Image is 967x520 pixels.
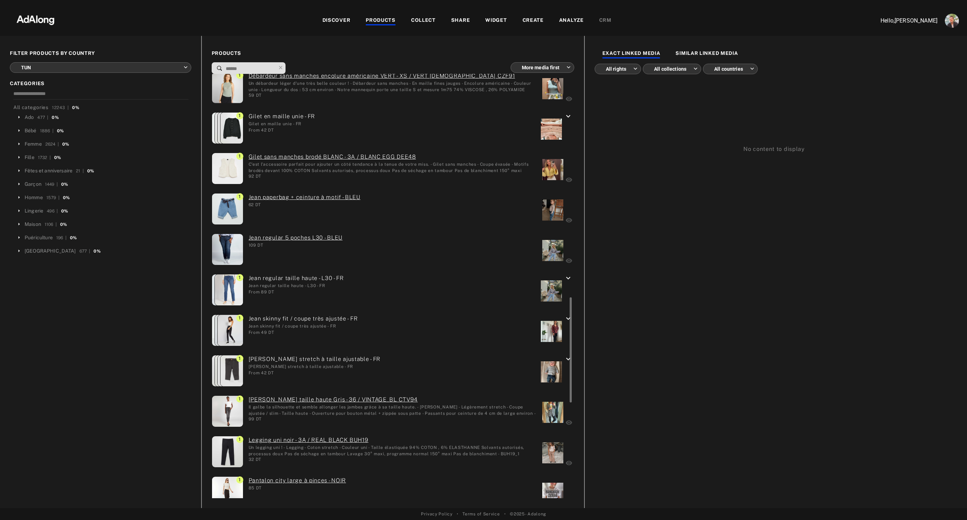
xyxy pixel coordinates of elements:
img: BUH19_1_ZC1.jpg [212,436,243,467]
div: 1449 | [45,181,58,188]
img: CPI54_10_ZC1.jpg [212,113,243,144]
div: Un legging uni ! - Legging - Coton stretch - Couleur uni - Taille élastiquée 94% COTON , 6% ELAST... [249,444,537,456]
div: 0% [61,208,68,214]
div: From 49 DT [249,329,358,336]
div: 92 DT [249,173,537,179]
img: DNX60_1_ZC1.jpg [212,477,243,508]
div: 0% [52,114,58,121]
span: 1 [236,315,243,322]
div: 2624 | [45,141,59,147]
a: (ada-kiabi-2629) Legging uni noir - 3A / REAL BLACK BUH19: Un legging uni ! - Legging - Coton str... [249,436,537,444]
div: COLLECT [411,17,436,25]
span: 1 [236,193,243,200]
span: CATEGORIES [10,80,191,87]
span: 1 [236,395,243,402]
div: 0% [94,248,100,254]
span: • [504,511,506,517]
div: Garçon [25,180,41,188]
div: Jean regular taille haute - L30 - FR [249,283,344,289]
img: ZA211_2_ZC1.jpg [212,355,243,386]
div: 496 | [47,208,58,214]
a: (ada-kiabi-17339) Débardeur sans manches encolure américaine VERT - XS / VERT CRIST CZF91: Un déb... [249,72,537,80]
a: (ada-kiabi-14130) Jean slim taille haute Gris - 36 / VINTAGE_BL CTV94: Il galbe la silhouette et ... [249,395,537,404]
span: 1 [236,112,243,119]
div: 99 DT [249,416,537,422]
img: ZQ822_2_ZC1.jpg [215,315,246,346]
div: [PERSON_NAME] stretch à taille ajustable - FR [249,363,381,370]
div: 0% [72,104,79,111]
a: Privacy Policy [421,511,453,517]
img: ZQ822_4_ZC1.jpg [212,315,243,346]
span: 1 [236,274,243,281]
div: WIDGET [485,17,507,25]
img: XT647_1_ZC1.jpg [216,355,247,386]
div: Fille [25,154,34,161]
div: Homme [25,194,43,201]
div: 85 DT [249,485,346,491]
img: CTV94_2_ZC1.jpg [212,396,243,427]
i: keyboard_arrow_down [564,315,572,323]
img: ACF58_2_ZC1.jpg [212,274,243,305]
div: 62 DT [249,202,360,208]
div: From 89 DT [249,289,344,295]
div: Puériculture [25,234,53,241]
div: 1732 | [38,154,51,161]
a: (ada-kiabi-2740) Jean regular 5 poches L30 - BLEU: [249,234,342,242]
div: 0% [62,141,69,147]
div: 0% [60,221,67,228]
div: All categories [13,104,79,111]
span: 1 [236,72,243,79]
div: All collections [649,59,698,78]
div: TUN [16,58,188,77]
div: C'est l'accessoire parfait pour ajouter un côté tendance à la tenue de votre miss. - Gilet sans m... [249,161,537,173]
div: 0% [57,128,64,134]
div: 21 | [76,168,84,174]
div: Ado [25,114,34,121]
img: DEE48_1_ZC1.jpg [212,153,243,184]
div: 0% [70,235,77,241]
div: 12243 | [52,104,69,111]
div: No content to display [595,92,954,153]
iframe: Chat Widget [932,486,967,520]
div: Maison [25,221,41,228]
div: [GEOGRAPHIC_DATA] [25,247,76,255]
div: Un débardeur léger d'une très belle couleur ! - Débardeur sans manches - En maille fines jauges -... [249,80,537,92]
div: 1579 | [46,195,59,201]
div: From 42 DT [249,127,315,133]
img: CPI54_2_ZC1.jpg [216,113,247,144]
div: Lingerie [25,207,43,215]
div: From 42 DT [249,370,381,376]
div: Jean skinny fit / coupe très ajustée - FR [249,323,358,329]
i: keyboard_arrow_down [564,355,572,363]
img: ACF58_3_ZC1.jpg [213,274,244,305]
div: 59 DT [249,92,537,99]
div: Bébé [25,127,37,134]
div: SHARE [451,17,470,25]
span: 1 [236,476,243,483]
i: keyboard_arrow_down [564,274,572,283]
div: 1106 | [45,221,57,228]
div: More media first [517,58,571,77]
span: 1 [236,153,243,160]
img: 63233d7d88ed69de3c212112c67096b6.png [5,9,66,30]
div: ANALYZE [559,17,584,25]
a: (ada-kiabi-2097) Pantalon city large à pinces - NOIR: [249,476,346,485]
button: Account settings [943,12,961,30]
div: 0% [61,181,68,188]
span: • [457,511,459,517]
span: PRODUCTS [212,50,574,57]
div: Gilet en maille unie - FR [249,121,315,127]
span: 1 [236,355,243,362]
div: All countries [709,59,754,78]
span: © 2025 - Adalong [510,511,546,517]
span: 1 [236,436,243,443]
div: EXACT LINKED MEDIA [602,50,660,58]
div: 1886 | [40,128,53,134]
div: 32 DT [249,456,537,463]
img: AYB98_2_ZC1.jpg [212,234,243,265]
i: keyboard_arrow_down [564,112,572,121]
div: 196 | [56,235,66,241]
div: DISCOVER [322,17,351,25]
span: FILTER PRODUCTS BY COUNTRY [10,50,191,57]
